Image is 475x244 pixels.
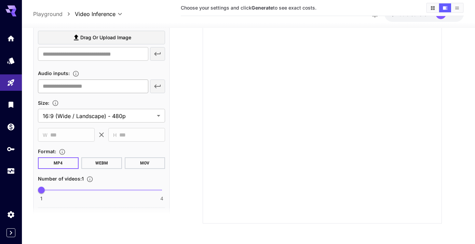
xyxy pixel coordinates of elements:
span: Choose your settings and click to see exact costs. [181,5,316,11]
div: Library [7,100,15,109]
button: MP4 [38,158,79,169]
div: Show media in grid viewShow media in video viewShow media in list view [426,3,464,13]
div: Settings [7,210,15,219]
span: $2.00 [391,11,406,17]
span: Size : [38,100,49,106]
label: Drag or upload image [38,31,165,45]
button: Show media in grid view [427,3,439,12]
span: Video Inference [75,10,116,18]
button: Upload an audio file. Supported formats: .mp3, .wav, .flac, .aac, .ogg, .m4a, .wma [70,70,82,77]
div: Wallet [7,123,15,131]
button: Show media in video view [439,3,451,12]
button: WEBM [81,158,122,169]
button: Expand sidebar [6,228,15,237]
span: H [113,131,117,139]
div: Usage [7,167,15,175]
div: Playground [7,78,15,87]
span: 1 [40,195,42,202]
span: credits left [406,11,430,17]
span: Audio inputs : [38,71,70,76]
b: Generate [252,5,273,11]
div: API Keys [7,145,15,153]
span: W [43,131,47,139]
span: 4 [160,195,163,202]
button: Adjust the dimensions of the generated image by specifying its width and height in pixels, or sel... [49,100,62,107]
a: Playground [33,10,63,18]
button: Specify how many videos to generate in a single request. Each video generation will be charged se... [84,176,96,183]
span: 16:9 (Wide / Landscape) - 480p [43,112,154,120]
span: Number of videos : 1 [38,176,84,182]
span: Format : [38,148,56,154]
span: Drag or upload image [80,33,131,42]
button: Show media in list view [451,3,463,12]
div: Home [7,32,15,41]
button: Choose the file format for the output video. [56,148,68,155]
button: MOV [125,158,165,169]
div: Models [7,56,15,65]
nav: breadcrumb [33,10,75,18]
